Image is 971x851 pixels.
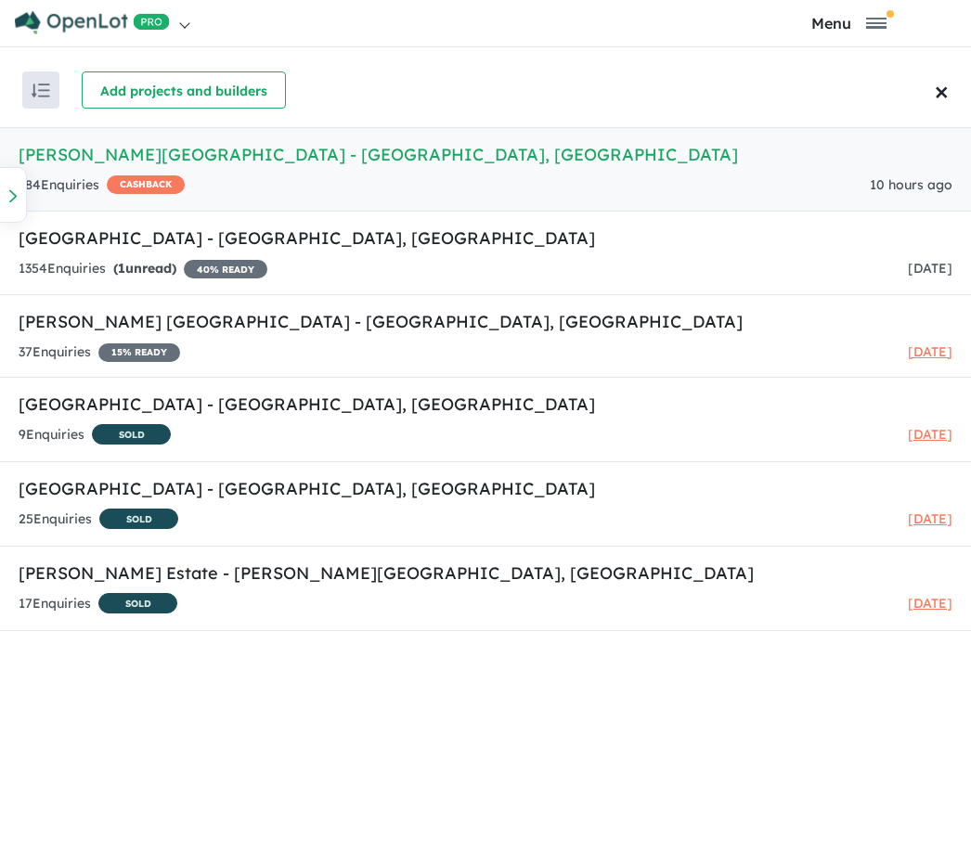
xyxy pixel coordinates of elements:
[113,260,176,277] strong: ( unread)
[19,226,952,251] h5: [GEOGRAPHIC_DATA] - [GEOGRAPHIC_DATA] , [GEOGRAPHIC_DATA]
[82,71,286,109] button: Add projects and builders
[15,11,170,34] img: Openlot PRO Logo White
[908,426,952,443] span: [DATE]
[19,424,171,447] div: 9 Enquir ies
[19,392,952,417] h5: [GEOGRAPHIC_DATA] - [GEOGRAPHIC_DATA] , [GEOGRAPHIC_DATA]
[19,174,185,197] div: 384 Enquir ies
[19,593,177,616] div: 17 Enquir ies
[908,260,952,277] span: [DATE]
[184,260,267,278] span: 40 % READY
[935,67,949,114] span: ×
[908,510,952,527] span: [DATE]
[908,343,952,360] span: [DATE]
[92,424,171,445] span: SOLD
[98,343,180,362] span: 15 % READY
[107,175,185,194] span: CASHBACK
[99,509,178,529] span: SOLD
[19,476,952,501] h5: [GEOGRAPHIC_DATA] - [GEOGRAPHIC_DATA] , [GEOGRAPHIC_DATA]
[19,509,178,532] div: 25 Enquir ies
[19,342,180,364] div: 37 Enquir ies
[908,595,952,612] span: [DATE]
[19,142,952,167] h5: [PERSON_NAME][GEOGRAPHIC_DATA] - [GEOGRAPHIC_DATA] , [GEOGRAPHIC_DATA]
[731,14,966,32] button: Toggle navigation
[929,53,971,127] button: Close
[19,309,952,334] h5: [PERSON_NAME] [GEOGRAPHIC_DATA] - [GEOGRAPHIC_DATA] , [GEOGRAPHIC_DATA]
[118,260,125,277] span: 1
[870,176,952,193] span: 10 hours ago
[19,258,267,280] div: 1354 Enquir ies
[32,84,50,97] img: sort.svg
[19,561,952,586] h5: [PERSON_NAME] Estate - [PERSON_NAME][GEOGRAPHIC_DATA] , [GEOGRAPHIC_DATA]
[98,593,177,613] span: SOLD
